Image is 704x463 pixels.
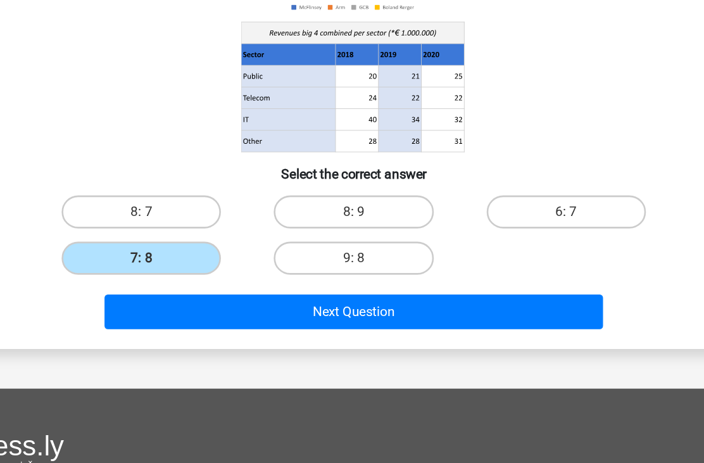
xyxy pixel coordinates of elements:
[291,206,413,231] label: 8: 9
[40,434,664,450] h5: Assessments
[161,282,544,308] button: Next Question
[454,206,576,231] label: 6: 7
[128,241,250,267] label: 7: 8
[40,390,130,419] img: Assessly logo
[291,241,413,267] label: 9: 8
[87,174,617,196] h6: Select the correct answer
[128,206,250,231] label: 8: 7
